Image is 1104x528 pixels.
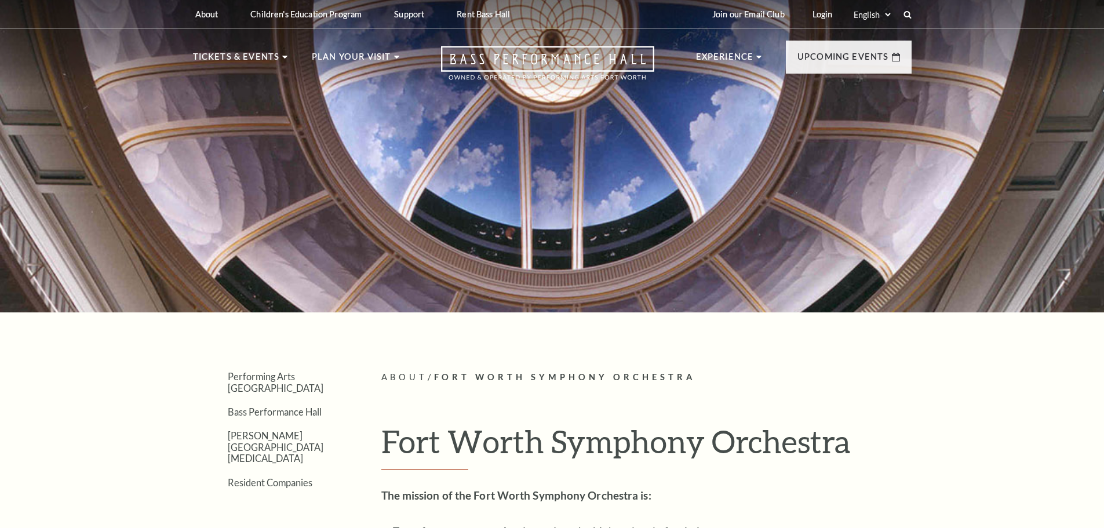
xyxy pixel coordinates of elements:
a: [PERSON_NAME][GEOGRAPHIC_DATA][MEDICAL_DATA] [228,430,323,464]
a: Bass Performance Hall [228,406,322,417]
p: Plan Your Visit [312,50,391,71]
p: Support [394,9,424,19]
span: About [381,372,428,382]
p: Children's Education Program [250,9,362,19]
h1: Fort Worth Symphony Orchestra [381,423,912,470]
p: Tickets & Events [193,50,280,71]
p: Upcoming Events [797,50,889,71]
strong: The mission of the Fort Worth Symphony Orchestra is: [381,489,651,502]
span: Fort Worth Symphony Orchestra [434,372,696,382]
p: About [195,9,218,19]
a: Performing Arts [GEOGRAPHIC_DATA] [228,371,323,393]
p: Experience [696,50,754,71]
p: Rent Bass Hall [457,9,510,19]
p: / [381,370,912,385]
select: Select: [851,9,892,20]
a: Resident Companies [228,477,312,488]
